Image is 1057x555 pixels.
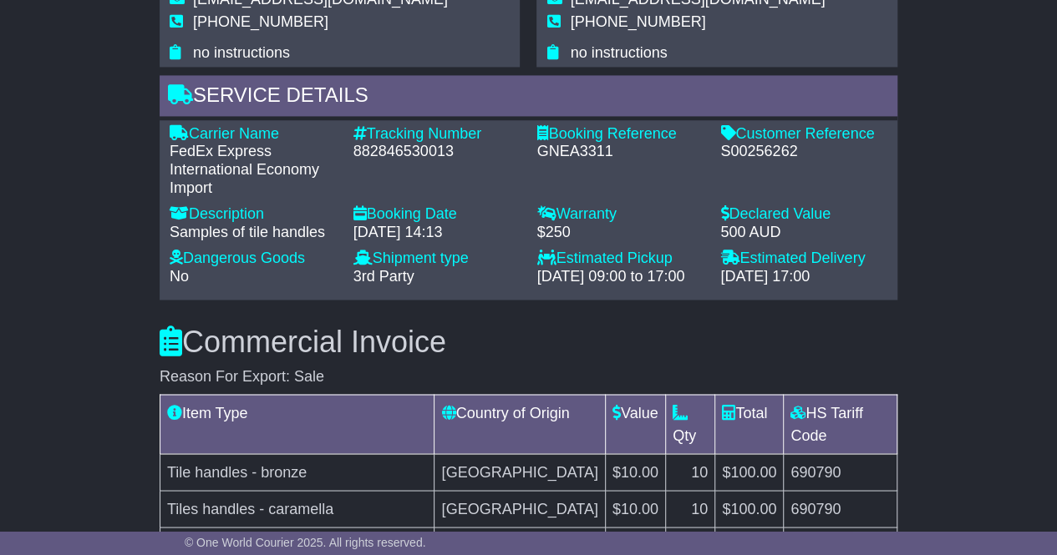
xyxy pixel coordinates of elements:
[170,224,337,242] div: Samples of tile handles
[715,490,784,527] td: $100.00
[665,394,714,453] td: Qty
[160,453,434,490] td: Tile handles - bronze
[170,250,337,268] div: Dangerous Goods
[784,490,897,527] td: 690790
[170,268,189,285] span: No
[193,13,328,30] span: [PHONE_NUMBER]
[605,453,665,490] td: $10.00
[160,490,434,527] td: Tiles handles - caramella
[434,394,605,453] td: Country of Origin
[353,268,414,285] span: 3rd Party
[715,453,784,490] td: $100.00
[536,224,704,242] div: $250
[536,205,704,224] div: Warranty
[536,125,704,144] div: Booking Reference
[193,44,290,61] span: no instructions
[434,490,605,527] td: [GEOGRAPHIC_DATA]
[160,367,897,386] div: Reason For Export: Sale
[720,125,887,144] div: Customer Reference
[353,250,521,268] div: Shipment type
[605,490,665,527] td: $10.00
[536,143,704,161] div: GNEA3311
[170,125,337,144] div: Carrier Name
[720,268,887,286] div: [DATE] 17:00
[160,394,434,453] td: Item Type
[160,75,897,120] div: Service Details
[353,143,521,161] div: 882846530013
[434,453,605,490] td: [GEOGRAPHIC_DATA]
[536,268,704,286] div: [DATE] 09:00 to 17:00
[353,205,521,224] div: Booking Date
[185,536,426,549] span: © One World Courier 2025. All rights reserved.
[720,250,887,268] div: Estimated Delivery
[720,143,887,161] div: S00256262
[353,125,521,144] div: Tracking Number
[570,44,667,61] span: no instructions
[170,205,337,224] div: Description
[570,13,705,30] span: [PHONE_NUMBER]
[665,453,714,490] td: 10
[715,394,784,453] td: Total
[665,490,714,527] td: 10
[170,143,337,197] div: FedEx Express International Economy Import
[160,325,897,358] h3: Commercial Invoice
[720,205,887,224] div: Declared Value
[536,250,704,268] div: Estimated Pickup
[720,224,887,242] div: 500 AUD
[605,394,665,453] td: Value
[353,224,521,242] div: [DATE] 14:13
[784,453,897,490] td: 690790
[784,394,897,453] td: HS Tariff Code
